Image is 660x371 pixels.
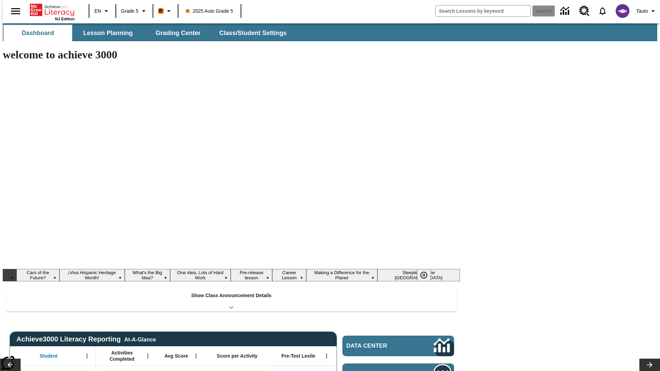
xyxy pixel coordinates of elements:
span: B [159,7,163,15]
span: Student [40,353,57,359]
button: Slide 3 What's the Big Idea? [125,269,170,281]
a: Data Center [342,336,454,356]
span: Tauto [636,8,648,15]
p: Show Class Announcement Details [191,292,272,299]
a: Home [30,3,75,17]
div: Home [30,2,75,21]
button: Profile/Settings [634,5,660,17]
button: Open Menu [191,351,201,361]
div: At-A-Glance [124,335,156,343]
span: NJ Edition [55,17,75,21]
button: Pause [417,269,431,281]
button: Select a new avatar [612,2,634,20]
span: Grade 5 [121,8,139,15]
button: Slide 6 Career Lesson [272,269,306,281]
span: Avg Score [164,353,188,359]
button: Open Menu [82,351,92,361]
div: Show Class Announcement Details [6,288,456,312]
button: Open side menu [5,1,26,21]
button: Lesson carousel, Next [639,359,660,371]
a: Data Center [556,2,575,21]
button: Grade: Grade 5, Select a grade [118,5,151,17]
input: search field [436,5,530,16]
button: Slide 1 Cars of the Future? [16,269,59,281]
div: SubNavbar [3,25,293,41]
button: Boost Class color is orange. Change class color [155,5,176,17]
span: Activities Completed [99,350,145,362]
button: Open Menu [321,351,332,361]
button: Language: EN, Select a language [91,5,113,17]
span: Achieve3000 Literacy Reporting [16,335,156,343]
button: Slide 7 Making a Difference for the Planet [306,269,377,281]
button: Slide 2 ¡Viva Hispanic Heritage Month! [59,269,125,281]
span: EN [95,8,101,15]
h1: welcome to achieve 3000 [3,48,460,61]
button: Grading Center [144,25,212,41]
span: Score per Activity [217,353,258,359]
button: Dashboard [3,25,72,41]
button: Slide 4 One Idea, Lots of Hard Work [170,269,231,281]
button: Slide 5 Pre-release lesson [231,269,272,281]
span: 2025 Auto Grade 5 [186,8,233,15]
a: Resource Center, Will open in new tab [575,2,594,20]
div: SubNavbar [3,23,657,41]
img: avatar image [616,4,629,18]
span: Data Center [346,342,411,349]
button: Lesson Planning [74,25,142,41]
span: Pre-Test Lexile [282,353,316,359]
button: Class/Student Settings [214,25,292,41]
div: Pause [417,269,438,281]
button: Slide 8 Sleepless in the Animal Kingdom [377,269,460,281]
a: Notifications [594,2,612,20]
button: Open Menu [143,351,153,361]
